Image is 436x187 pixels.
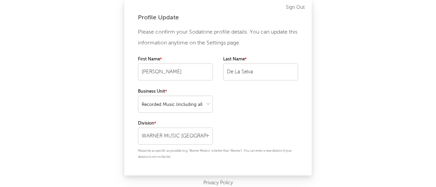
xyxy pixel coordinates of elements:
a: Sign Out [286,3,305,12]
div: Profile Update [138,14,298,22]
input: Your division [138,128,213,145]
p: Please confirm your Sodatone profile details. You can update this information anytime on the Sett... [138,27,298,49]
a: Privacy Policy [203,179,233,187]
input: Your first name [138,63,213,80]
label: First Name [138,55,213,63]
label: Division [138,119,213,128]
input: Your last name [223,63,298,80]
label: Business Unit [138,88,213,96]
p: Please be as specific as possible (e.g. 'Warner Mexico' is better than 'Warner'). You can enter a... [138,148,298,160]
label: Last Name [223,55,298,63]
